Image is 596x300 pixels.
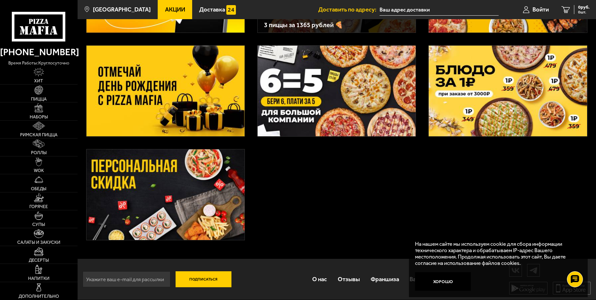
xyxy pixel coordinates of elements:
[532,7,549,13] span: Войти
[28,276,49,281] span: Напитки
[404,269,440,289] a: Вакансии
[365,269,404,289] a: Франшиза
[17,240,60,245] span: Салаты и закуски
[415,272,471,291] button: Хорошо
[415,241,577,266] p: На нашем сайте мы используем cookie для сбора информации технического характера и обрабатываем IP...
[380,4,499,16] input: Ваш адрес доставки
[176,271,231,287] button: Подписаться
[31,187,46,191] span: Обеды
[31,151,47,155] span: Роллы
[32,222,45,227] span: Супы
[226,5,236,14] img: 15daf4d41897b9f0e9f617042186c801.svg
[34,169,44,173] span: WOK
[34,79,43,83] span: Хит
[19,294,59,299] span: Дополнительно
[93,7,151,13] span: [GEOGRAPHIC_DATA]
[264,22,410,28] h3: 3 пиццы за 1365 рублей 🍕
[307,269,333,289] a: О нас
[29,205,48,209] span: Горячее
[31,97,47,101] span: Пицца
[318,7,380,13] span: Доставить по адресу:
[83,271,170,287] input: Укажите ваш e-mail для рассылки
[20,133,57,137] span: Римская пицца
[29,258,49,263] span: Десерты
[578,10,590,14] span: 0 шт.
[199,7,225,13] span: Доставка
[578,5,590,10] span: 0 руб.
[30,115,48,119] span: Наборы
[165,7,185,13] span: Акции
[332,269,365,289] a: Отзывы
